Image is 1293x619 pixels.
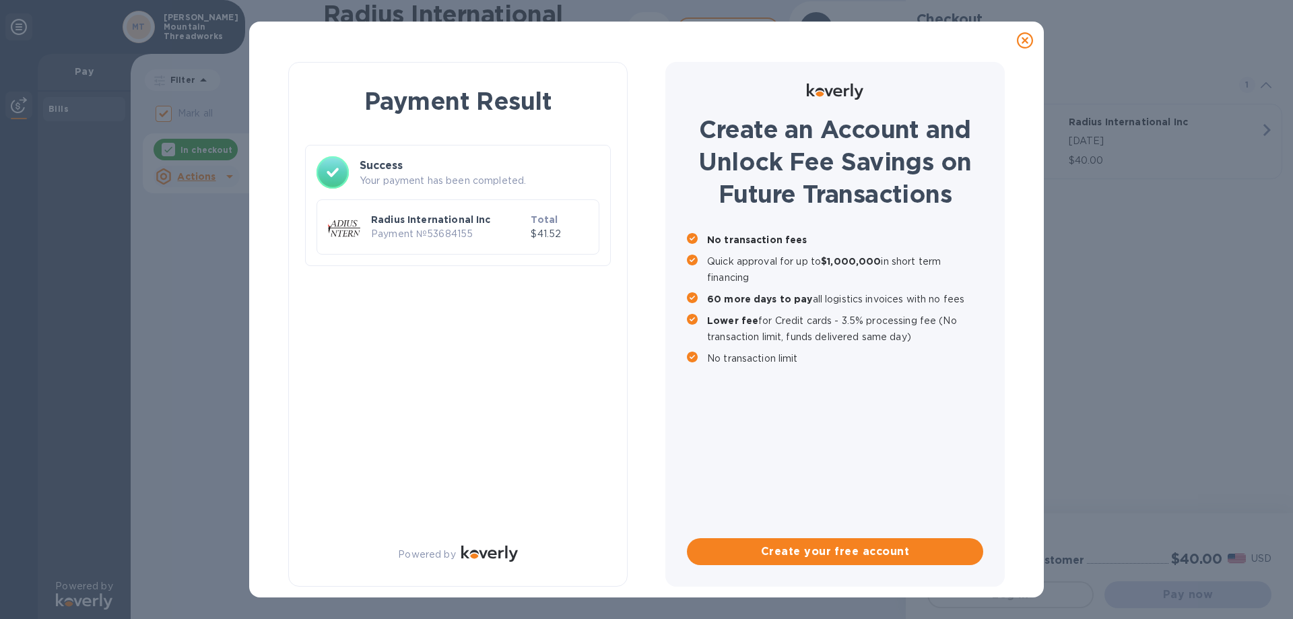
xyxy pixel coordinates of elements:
[531,227,588,241] p: $41.52
[687,538,983,565] button: Create your free account
[698,544,972,560] span: Create your free account
[707,253,983,286] p: Quick approval for up to in short term financing
[360,158,599,174] h3: Success
[707,315,758,326] b: Lower fee
[707,294,813,304] b: 60 more days to pay
[707,350,983,366] p: No transaction limit
[807,84,863,100] img: Logo
[371,227,525,241] p: Payment № 53684155
[531,214,558,225] b: Total
[360,174,599,188] p: Your payment has been completed.
[687,113,983,210] h1: Create an Account and Unlock Fee Savings on Future Transactions
[707,234,807,245] b: No transaction fees
[371,213,525,226] p: Radius International Inc
[821,256,881,267] b: $1,000,000
[461,546,518,562] img: Logo
[398,548,455,562] p: Powered by
[707,291,983,307] p: all logistics invoices with no fees
[707,313,983,345] p: for Credit cards - 3.5% processing fee (No transaction limit, funds delivered same day)
[310,84,605,118] h1: Payment Result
